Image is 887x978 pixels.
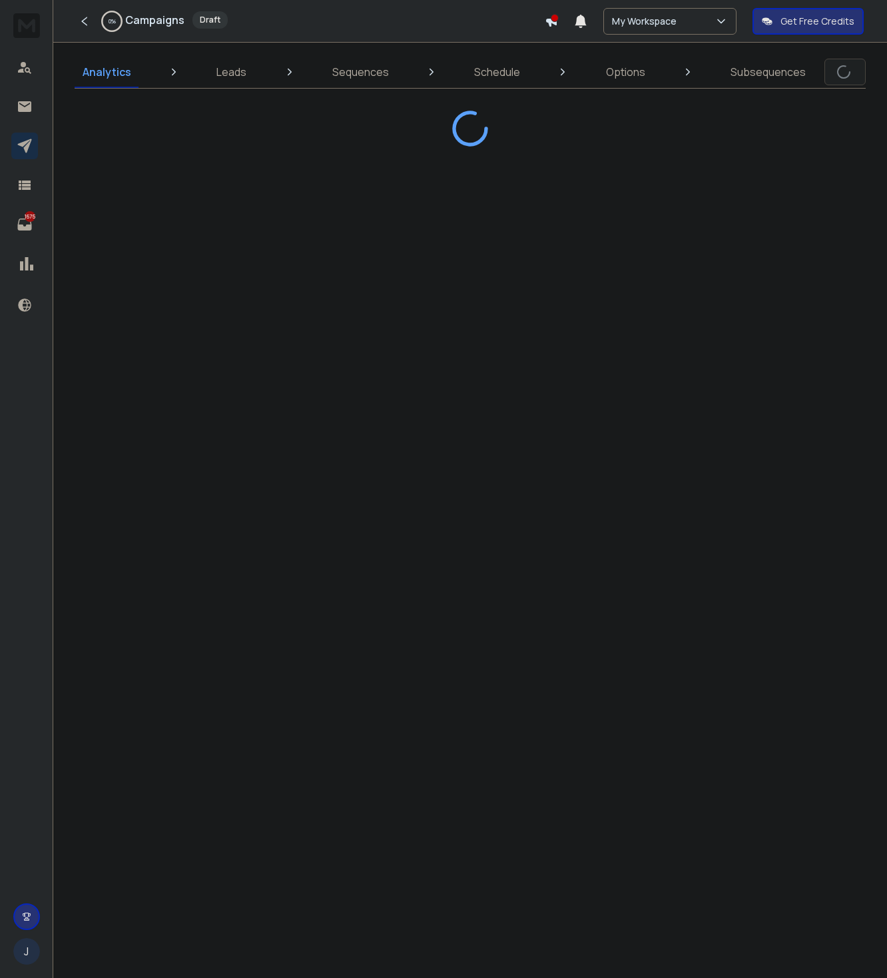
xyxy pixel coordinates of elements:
[216,64,246,80] p: Leads
[109,17,116,25] p: 0 %
[612,15,682,28] p: My Workspace
[332,64,389,80] p: Sequences
[723,56,814,88] a: Subsequences
[75,56,139,88] a: Analytics
[192,11,228,29] div: Draft
[13,938,40,965] button: J
[752,8,864,35] button: Get Free Credits
[474,64,520,80] p: Schedule
[731,64,806,80] p: Subsequences
[324,56,397,88] a: Sequences
[606,64,645,80] p: Options
[11,211,38,238] a: 1675
[598,56,653,88] a: Options
[83,64,131,80] p: Analytics
[780,15,854,28] p: Get Free Credits
[25,211,35,222] p: 1675
[466,56,528,88] a: Schedule
[208,56,254,88] a: Leads
[125,12,184,28] h1: Campaigns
